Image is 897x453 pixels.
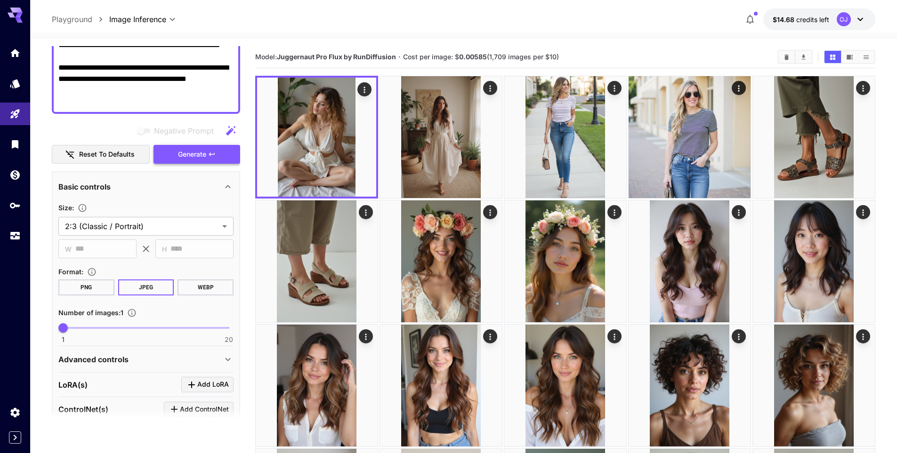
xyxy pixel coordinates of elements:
[256,200,378,322] img: Z
[459,53,487,61] b: 0.00585
[9,431,21,444] button: Expand sidebar
[504,200,626,322] img: 9k=
[380,200,502,322] img: 2Q==
[753,325,875,446] img: 2Q==
[607,81,622,95] div: Actions
[178,279,234,295] button: WEBP
[753,76,875,198] img: 2Q==
[732,81,746,95] div: Actions
[255,53,396,61] span: Model:
[359,205,373,219] div: Actions
[837,12,851,26] div: OJ
[83,267,100,277] button: Choose the file format for the output image.
[824,50,875,64] div: Show images in grid viewShow images in video viewShow images in list view
[398,51,401,63] p: ·
[9,169,21,181] div: Wallet
[841,51,858,63] button: Show images in video view
[180,404,229,415] span: Add ControlNet
[629,325,751,446] img: 9k=
[135,125,221,136] span: Negative prompts are not compatible with the selected model.
[154,125,214,136] span: Negative Prompt
[9,199,21,211] div: API Keys
[52,14,109,25] nav: breadcrumb
[9,138,21,150] div: Library
[824,51,841,63] button: Show images in grid view
[629,76,751,198] img: Z
[62,335,65,344] span: 1
[256,325,378,446] img: 9k=
[380,76,502,198] img: 9k=
[162,244,167,254] span: H
[403,53,559,61] span: Cost per image: $ (1,709 images per $10)
[58,175,234,198] div: Basic controls
[9,406,21,418] div: Settings
[178,149,206,160] span: Generate
[773,16,796,24] span: $14.68
[856,81,870,95] div: Actions
[123,308,140,318] button: Specify how many images to generate in a single request. Each image generation will be charged se...
[52,14,92,25] a: Playground
[58,379,88,390] p: LoRA(s)
[753,200,875,322] img: Z
[856,329,870,343] div: Actions
[9,108,21,120] div: Playground
[225,335,233,344] span: 20
[359,329,373,343] div: Actions
[58,348,234,371] div: Advanced controls
[9,78,21,89] div: Models
[763,8,875,30] button: $14.68306OJ
[58,279,114,295] button: PNG
[65,244,72,254] span: W
[164,402,234,417] button: Click to add ControlNet
[58,309,123,317] span: Number of images : 1
[277,53,396,61] b: Juggernaut Pro Flux by RunDiffusion
[732,205,746,219] div: Actions
[197,379,229,390] span: Add LoRA
[109,14,166,25] span: Image Inference
[380,325,502,446] img: Z
[65,221,218,232] span: 2:3 (Classic / Portrait)
[52,145,150,164] button: Reset to defaults
[629,200,751,322] img: 2Q==
[858,51,874,63] button: Show images in list view
[778,51,795,63] button: Clear Images
[607,329,622,343] div: Actions
[154,145,240,164] button: Generate
[483,205,497,219] div: Actions
[118,279,174,295] button: JPEG
[9,230,21,242] div: Usage
[257,78,376,197] img: 2Q==
[732,329,746,343] div: Actions
[58,204,74,212] span: Size :
[777,50,813,64] div: Clear ImagesDownload All
[483,81,497,95] div: Actions
[58,404,108,415] p: ControlNet(s)
[795,51,812,63] button: Download All
[74,203,91,213] button: Adjust the dimensions of the generated image by specifying its width and height in pixels, or sel...
[483,329,497,343] div: Actions
[357,82,372,96] div: Actions
[181,377,234,392] button: Click to add LoRA
[504,76,626,198] img: 2Q==
[607,205,622,219] div: Actions
[504,325,626,446] img: Z
[796,16,829,24] span: credits left
[58,181,111,192] p: Basic controls
[856,205,870,219] div: Actions
[58,354,129,365] p: Advanced controls
[773,15,829,24] div: $14.68306
[9,47,21,59] div: Home
[58,268,83,276] span: Format :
